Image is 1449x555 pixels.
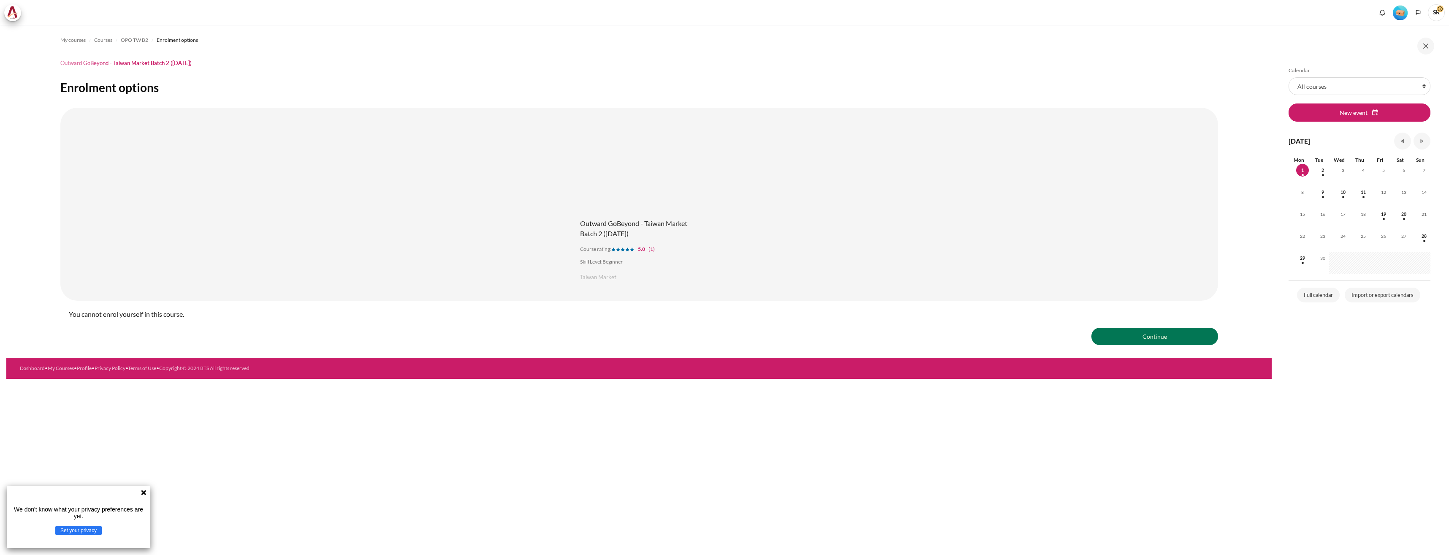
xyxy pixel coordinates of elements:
span: 23 [1316,230,1329,242]
span: 28 [1418,230,1430,242]
span: Tue [1315,157,1323,163]
a: Wednesday, 10 September events [1337,190,1349,195]
a: Dashboard [20,365,45,371]
span: 5 [1377,164,1390,177]
span: SR [1428,4,1445,21]
span: 1 [1296,164,1309,177]
a: Profile [77,365,92,371]
a: 5.0(1) [611,246,655,252]
td: Today [1289,164,1309,186]
span: 9 [1316,186,1329,199]
span: 26 [1377,230,1390,242]
span: 16 [1316,208,1329,220]
span: 25 [1357,230,1370,242]
span: 20 [1397,208,1410,220]
h4: [DATE] [1289,136,1310,146]
span: New event [1340,108,1368,117]
span: 18 [1357,208,1370,220]
a: Terms of Use [128,365,156,371]
span: 21 [1418,208,1430,220]
span: 29 [1296,252,1309,264]
span: OPO TW B2 [121,36,148,44]
span: 2 [1316,164,1329,177]
a: Full calendar [1297,288,1340,303]
section: Blocks [1289,67,1430,304]
a: Architeck Architeck [4,4,25,21]
button: Languages [1412,6,1425,19]
button: Continue [1091,328,1218,345]
img: Level #1 [1393,5,1408,20]
button: New event [1289,103,1430,121]
span: Thu [1355,157,1364,163]
a: Saturday, 20 September events [1397,212,1410,217]
span: 6 [1397,164,1410,177]
a: OPO TW B2 [121,35,148,45]
span: 4 [1357,164,1370,177]
a: Outward GoBeyond - Taiwan Market Batch 2 ([DATE]) [580,219,687,237]
span: : [610,246,611,252]
a: Sunday, 28 September events [1418,234,1430,239]
a: My Courses [48,365,74,371]
a: My courses [60,35,86,45]
span: 3 [1337,164,1349,177]
span: 17 [1337,208,1349,220]
span: My courses [60,36,86,44]
img: Architeck [7,6,19,19]
span: 19 [1377,208,1390,220]
a: Import or export calendars [1345,288,1420,303]
a: Tuesday, 2 September events [1316,168,1329,173]
span: 5.0 [638,246,645,252]
span: Courses [94,36,112,44]
span: 24 [1337,230,1349,242]
span: 12 [1377,186,1390,199]
a: Level #1 [1389,5,1411,20]
a: Copyright © 2024 BTS All rights reserved [159,365,250,371]
span: Course rating [580,246,610,252]
h1: Outward GoBeyond - Taiwan Market Batch 2 ([DATE]) [60,60,192,67]
a: Friday, 19 September events [1377,212,1390,217]
span: 8 [1296,186,1309,199]
span: Mon [1294,157,1304,163]
span: Wed [1334,157,1345,163]
span: 11 [1357,186,1370,199]
div: You cannot enrol yourself in this course. [60,301,1218,328]
a: Privacy Policy [95,365,125,371]
span: (1) [649,246,655,252]
span: 7 [1418,164,1430,177]
button: Set your privacy [55,526,102,535]
a: Today Monday, 1 September [1296,168,1309,173]
h5: Calendar [1289,67,1430,74]
span: 27 [1397,230,1410,242]
span: Taiwan Market [580,273,616,282]
h2: Enrolment options [60,80,1218,95]
p: We don't know what your privacy preferences are yet. [10,506,147,520]
span: Sat [1397,157,1404,163]
span: Skill Level [580,258,601,265]
div: Show notification window with no new notifications [1376,6,1389,19]
span: : [601,258,602,265]
span: Beginner [602,258,623,265]
div: • • • • • [20,365,725,372]
span: 14 [1418,186,1430,199]
span: 30 [1316,252,1329,264]
a: Courses [94,35,112,45]
a: User menu [1428,4,1445,21]
a: Tuesday, 9 September events [1316,190,1329,195]
span: Fri [1377,157,1383,163]
span: 22 [1296,230,1309,242]
span: 10 [1337,186,1349,199]
span: 13 [1397,186,1410,199]
span: Sun [1416,157,1425,163]
a: Thursday, 11 September events [1357,190,1370,195]
a: Monday, 29 September events [1296,256,1309,261]
section: Content [6,25,1272,358]
nav: Navigation bar [60,33,1218,47]
span: 15 [1296,208,1309,220]
span: Enrolment options [157,36,198,44]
